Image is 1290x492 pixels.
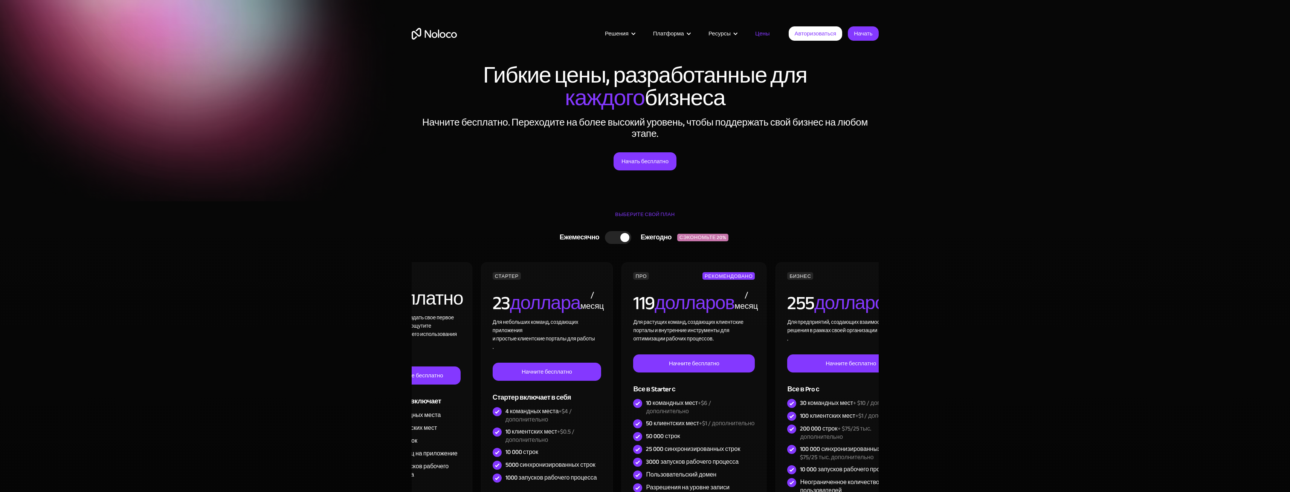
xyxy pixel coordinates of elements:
[505,472,597,483] font: 1000 запусков рабочего процесса
[493,317,579,336] font: Для небольших команд, создающих приложения
[505,426,557,437] font: 10 клиентских мест
[800,443,900,463] font: + $75/25 тыс. дополнительно
[388,422,437,434] font: 7 клиентских мест
[614,152,676,170] a: Начать бесплатно
[800,443,897,455] font: 100 000 синхронизированных строк
[854,28,872,39] font: Начать
[646,469,716,480] font: Пользовательский домен
[646,397,698,409] font: 10 командных мест
[641,231,672,244] font: Ежегодно
[560,231,599,244] font: Ежемесячно
[848,26,878,41] a: Начать
[388,435,417,446] font: 2000 строк
[388,448,458,459] font: 7 страниц на приложение
[505,459,595,471] font: 5000 синхронизированных строк
[615,210,675,219] font: ВЫБЕРИТЕ СВОЙ ПЛАН
[493,342,494,352] font: .
[505,426,575,446] font: +$0.5 / дополнительно
[814,285,894,321] font: долларов
[699,418,754,429] font: +$1 / дополнительно
[826,358,876,369] font: Начните бесплатно
[787,317,903,327] font: Для предприятий, создающих взаимосвязанные
[646,431,680,442] font: 50 000 строк
[505,406,572,425] font: +$4 / дополнительно
[522,366,572,377] font: Начните бесплатно
[705,272,753,281] font: РЕКОМЕНДОВАНО
[388,461,449,480] font: 100 запусков рабочего процесса
[493,285,510,321] font: 23
[787,325,877,336] font: решения в рамках своей организации
[633,354,755,372] a: Начните бесплатно
[787,383,819,395] font: Все в Pro с
[393,370,443,381] font: Начните бесплатно
[595,29,644,38] div: Решения
[633,317,743,344] font: Для растущих команд, создающих клиентские порталы и внутренние инструменты для оптимизации рабочи...
[621,156,669,167] font: Начать бесплатно
[565,77,645,119] font: каждого
[853,397,913,409] font: + $10 / дополнительно
[855,410,911,421] font: +$1 / дополнительно
[800,423,871,443] font: + $75/25 тыс. дополнительно
[388,409,441,421] font: 3 командных места
[800,397,853,409] font: 30 командных мест
[755,28,770,39] font: Цены
[493,334,595,344] font: и простые клиентские порталы для работы
[633,285,655,321] font: 119
[412,28,457,40] a: дом
[646,397,711,417] font: +$6 / дополнительно
[746,29,779,38] a: Цены
[800,464,896,475] font: 10 000 запусков рабочего процесса
[787,354,914,372] a: Начните бесплатно
[669,358,719,369] font: Начните бесплатно
[580,287,604,314] font: / месяц
[505,406,559,417] font: 4 командных места
[505,446,538,458] font: 10 000 строк
[734,287,758,314] font: / месяц
[645,77,725,119] font: бизнеса
[655,285,734,321] font: долларов
[375,281,463,316] font: Бесплатно
[787,285,814,321] font: 255
[787,334,788,344] font: .
[800,423,837,434] font: 200 000 строк
[422,113,868,143] font: Начните бесплатно. Переходите на более высокий уровень, чтобы поддержать свой бизнес на любом этапе.
[789,272,811,281] font: БИЗНЕС
[635,272,647,281] font: ПРО
[646,456,739,467] font: 3000 запусков рабочего процесса
[646,443,740,455] font: 25 000 синхронизированных строк
[483,54,807,97] font: Гибкие цены, разработанные для
[495,272,519,281] font: СТАРТЕР
[653,28,684,39] font: Платформа
[510,285,580,321] font: доллара
[644,29,699,38] div: Платформа
[605,28,629,39] font: Решения
[708,28,731,39] font: Ресурсы
[633,383,675,395] font: Все в Starter с
[699,29,746,38] div: Ресурсы
[800,410,855,421] font: 100 клиентских мест
[375,366,461,385] a: Начните бесплатно
[789,26,843,41] a: Авторизоваться
[679,233,726,242] font: СЭКОНОМЬТЕ 20%
[646,418,699,429] font: 50 клиентских мест
[795,28,837,39] font: Авторизоваться
[493,363,601,381] a: Начните бесплатно
[493,391,571,404] font: Стартер включает в себя
[375,313,457,348] font: Узнайте, как создать свое первое приложение, и ощутите преимущества его использования вашей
